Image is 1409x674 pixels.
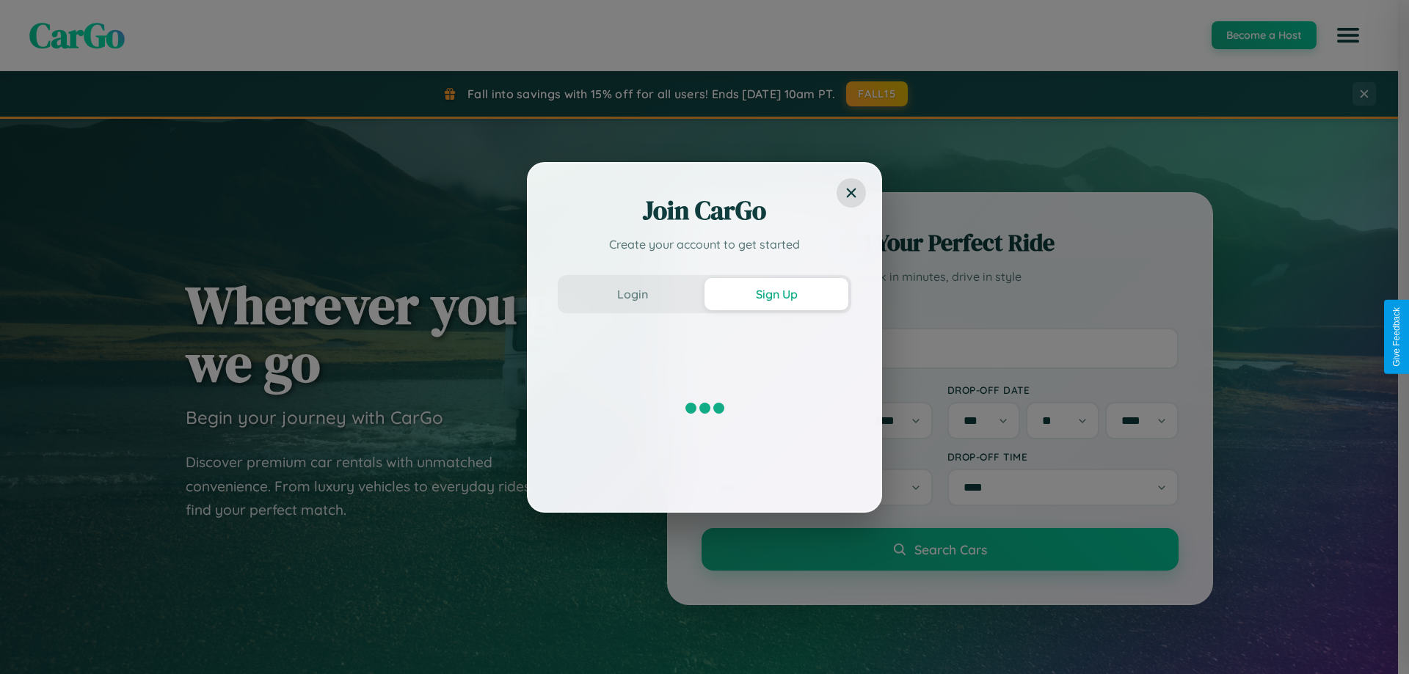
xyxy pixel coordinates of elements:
button: Login [561,278,704,310]
iframe: Intercom live chat [15,624,50,659]
h2: Join CarGo [558,193,851,228]
button: Sign Up [704,278,848,310]
p: Create your account to get started [558,235,851,253]
div: Give Feedback [1391,307,1402,367]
